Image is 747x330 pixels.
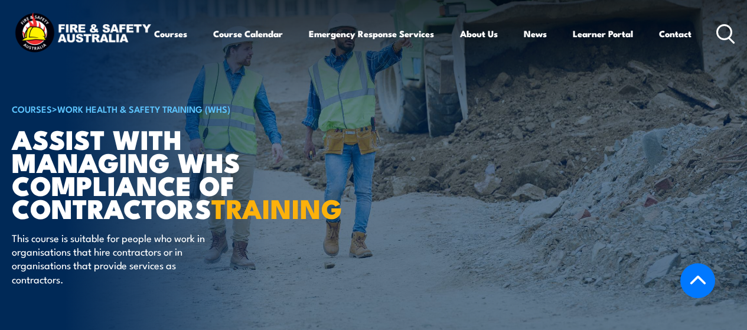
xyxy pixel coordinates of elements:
[524,19,547,48] a: News
[573,19,633,48] a: Learner Portal
[460,19,498,48] a: About Us
[659,19,691,48] a: Contact
[57,102,230,115] a: Work Health & Safety Training (WHS)
[213,19,283,48] a: Course Calendar
[154,19,187,48] a: Courses
[211,187,342,228] strong: TRAINING
[12,102,52,115] a: COURSES
[12,231,227,286] p: This course is suitable for people who work in organisations that hire contractors or in organisa...
[12,127,304,220] h1: Assist with Managing WHS Compliance of Contractors
[309,19,434,48] a: Emergency Response Services
[12,102,304,116] h6: >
